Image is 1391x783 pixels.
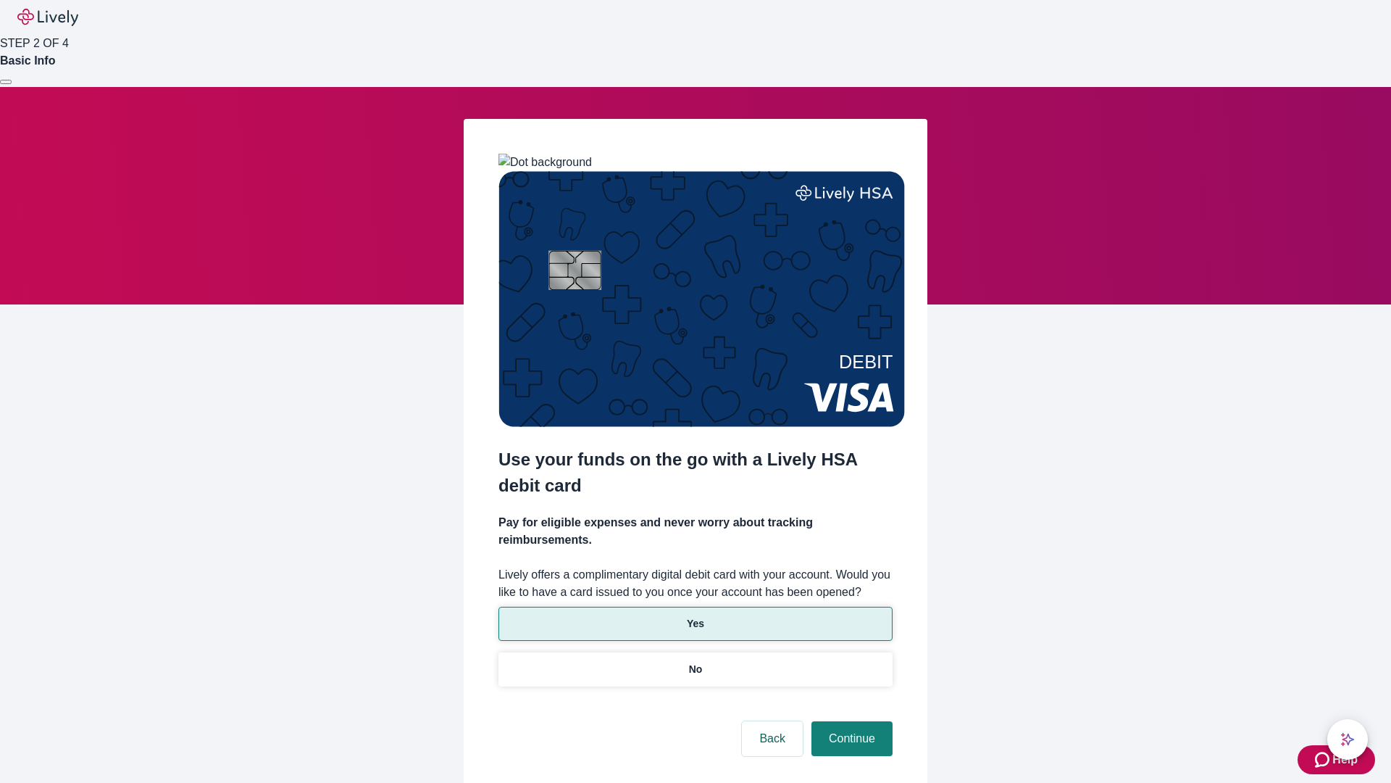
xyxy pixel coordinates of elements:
[689,662,703,677] p: No
[498,607,893,641] button: Yes
[1340,732,1355,747] svg: Lively AI Assistant
[1327,719,1368,760] button: chat
[17,9,78,26] img: Lively
[1332,751,1358,768] span: Help
[498,566,893,601] label: Lively offers a complimentary digital debit card with your account. Would you like to have a card...
[498,514,893,549] h4: Pay for eligible expenses and never worry about tracking reimbursements.
[498,171,905,427] img: Debit card
[498,154,592,171] img: Dot background
[811,721,893,756] button: Continue
[1298,745,1375,774] button: Zendesk support iconHelp
[498,652,893,687] button: No
[687,616,704,631] p: Yes
[498,447,893,499] h2: Use your funds on the go with a Lively HSA debit card
[1315,751,1332,768] svg: Zendesk support icon
[742,721,803,756] button: Back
